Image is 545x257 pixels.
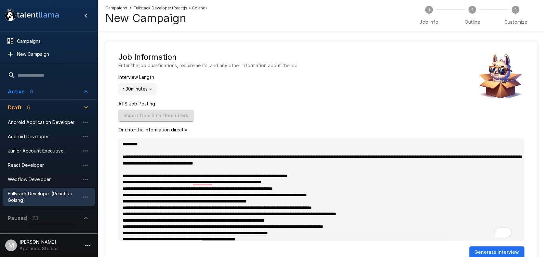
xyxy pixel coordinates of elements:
[105,6,127,10] u: Campaigns
[118,74,156,80] p: Interview Length
[118,138,524,241] textarea: To enrich screen reader interactions, please activate Accessibility in Grammarly extension settings
[118,52,298,62] h5: Job Information
[118,62,298,69] p: Enter the job qualifications, requirements, and any other information about the job
[475,52,524,101] img: Animated document
[130,5,131,11] span: /
[118,83,156,95] div: ~ 30 minutes
[118,127,524,133] p: Or enter the information directly
[134,5,207,11] span: Fullstack Developer (Reactjs + Golang)
[105,11,186,25] h4: New Campaign
[118,101,193,107] p: ATS Job Posting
